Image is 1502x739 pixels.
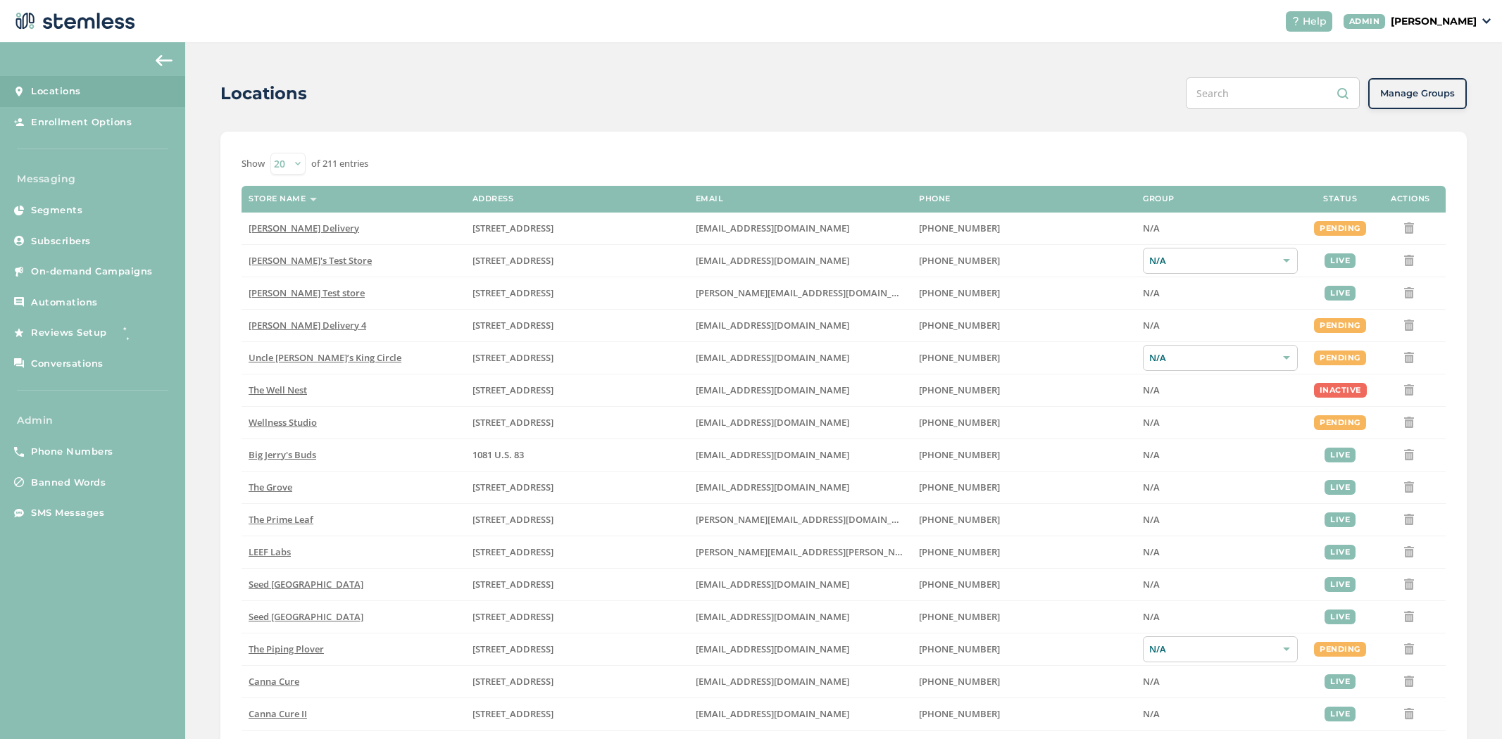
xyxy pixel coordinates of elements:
[1391,14,1477,29] p: [PERSON_NAME]
[1368,78,1467,109] button: Manage Groups
[31,357,104,371] span: Conversations
[1380,87,1455,101] span: Manage Groups
[1186,77,1360,109] input: Search
[1482,18,1491,24] img: icon_down-arrow-small-66adaf34.svg
[31,84,81,99] span: Locations
[220,81,307,106] h2: Locations
[156,55,173,66] img: icon-arrow-back-accent-c549486e.svg
[31,506,104,520] span: SMS Messages
[1291,17,1300,25] img: icon-help-white-03924b79.svg
[118,319,146,347] img: glitter-stars-b7820f95.gif
[1303,14,1327,29] span: Help
[1344,14,1386,29] div: ADMIN
[31,445,113,459] span: Phone Numbers
[31,326,107,340] span: Reviews Setup
[11,7,135,35] img: logo-dark-0685b13c.svg
[31,115,132,130] span: Enrollment Options
[31,296,98,310] span: Automations
[31,265,153,279] span: On-demand Campaigns
[31,476,106,490] span: Banned Words
[1432,671,1502,739] iframe: Chat Widget
[31,203,82,217] span: Segments
[31,234,91,248] span: Subscribers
